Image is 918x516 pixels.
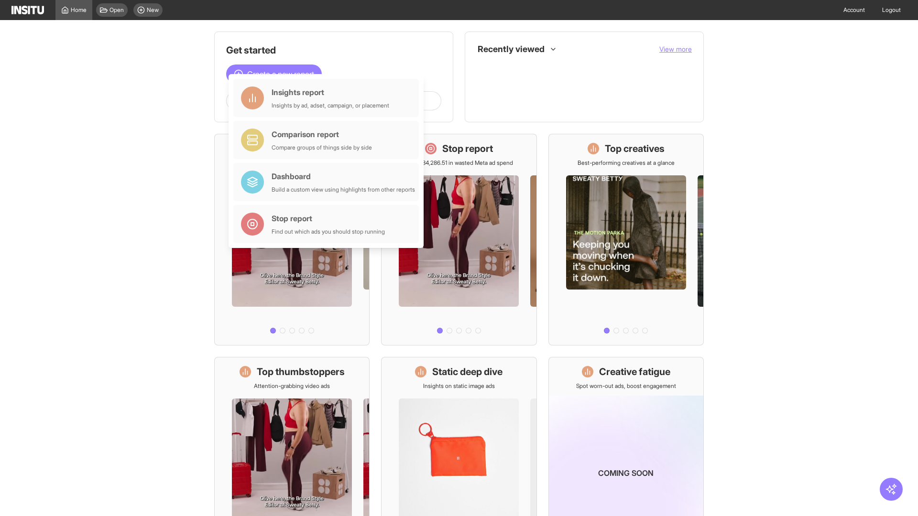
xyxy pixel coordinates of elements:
[109,6,124,14] span: Open
[147,6,159,14] span: New
[578,159,675,167] p: Best-performing creatives at a glance
[381,134,536,345] a: Stop reportSave £34,286.51 in wasted Meta ad spend
[257,365,345,378] h1: Top thumbstoppers
[272,171,415,182] div: Dashboard
[272,102,389,109] div: Insights by ad, adset, campaign, or placement
[214,134,370,345] a: What's live nowSee all active ads instantly
[659,44,692,54] button: View more
[272,86,389,98] div: Insights report
[272,228,385,236] div: Find out which ads you should stop running
[272,144,372,151] div: Compare groups of things side by side
[432,365,503,378] h1: Static deep dive
[605,142,665,155] h1: Top creatives
[11,6,44,14] img: Logo
[272,186,415,193] div: Build a custom view using highlights from other reports
[659,45,692,53] span: View more
[247,68,314,80] span: Create a new report
[423,382,495,390] p: Insights on static image ads
[226,64,322,84] button: Create a new report
[548,134,704,345] a: Top creativesBest-performing creatives at a glance
[226,43,441,57] h1: Get started
[272,213,385,224] div: Stop report
[254,382,330,390] p: Attention-grabbing video ads
[272,129,372,140] div: Comparison report
[71,6,87,14] span: Home
[442,142,493,155] h1: Stop report
[405,159,513,167] p: Save £34,286.51 in wasted Meta ad spend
